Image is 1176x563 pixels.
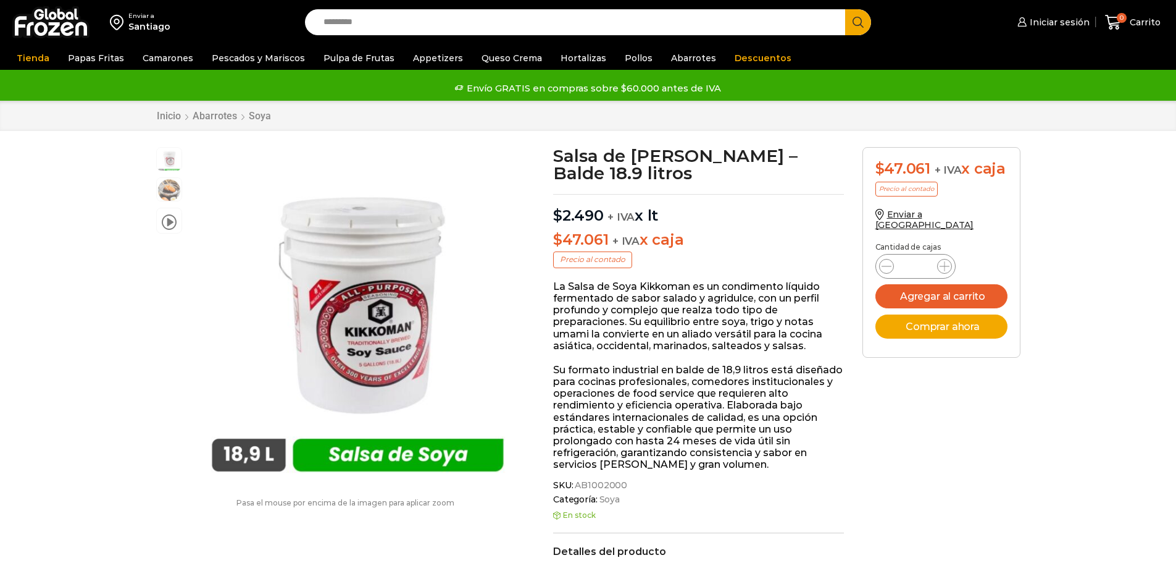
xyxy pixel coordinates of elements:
[62,46,130,70] a: Papas Fritas
[156,499,535,507] p: Pasa el mouse por encima de la imagen para aplicar zoom
[128,12,170,20] div: Enviar a
[157,148,181,172] span: salsa de soya kikkoman
[1117,13,1127,23] span: 0
[553,194,844,225] p: x lt
[407,46,469,70] a: Appetizers
[157,178,181,203] span: salsa soya
[553,281,844,352] p: La Salsa de Soya Kikkoman es un condimento líquido fermentado de sabor salado y agridulce, con un...
[553,147,844,182] h1: Salsa de [PERSON_NAME] – Balde 18.9 litros
[728,46,798,70] a: Descuentos
[573,480,627,491] span: AB1002000
[188,147,527,486] div: 1 / 3
[553,480,844,491] span: SKU:
[1014,10,1090,35] a: Iniciar sesión
[475,46,548,70] a: Queso Crema
[553,511,844,520] p: En stock
[904,258,927,275] input: Product quantity
[248,110,272,122] a: Soya
[553,364,844,471] p: Su formato industrial en balde de 18,9 litros está diseñado para cocinas profesionales, comedores...
[128,20,170,33] div: Santiago
[136,46,199,70] a: Camarones
[553,494,844,505] span: Categoría:
[875,209,974,231] a: Enviar a [GEOGRAPHIC_DATA]
[612,235,640,247] span: + IVA
[206,46,311,70] a: Pescados y Mariscos
[619,46,659,70] a: Pollos
[875,160,1007,178] div: x caja
[1127,16,1161,28] span: Carrito
[192,110,238,122] a: Abarrotes
[317,46,401,70] a: Pulpa de Frutas
[598,494,620,505] a: Soya
[1102,8,1164,37] a: 0 Carrito
[875,243,1007,252] p: Cantidad de cajas
[553,206,604,224] bdi: 2.490
[553,252,632,268] p: Precio al contado
[188,147,527,486] img: salsa de soya kikkoman
[875,284,1007,308] button: Agregar al carrito
[553,231,608,248] bdi: 47.061
[554,46,612,70] a: Hortalizas
[553,231,844,249] p: x caja
[607,211,635,223] span: + IVA
[10,46,56,70] a: Tienda
[1027,16,1090,28] span: Iniciar sesión
[553,206,562,224] span: $
[553,546,844,557] h2: Detalles del producto
[875,182,938,197] p: Precio al contado
[935,164,962,176] span: + IVA
[156,110,181,122] a: Inicio
[875,159,885,177] span: $
[875,315,1007,339] button: Comprar ahora
[845,9,871,35] button: Search button
[110,12,128,33] img: address-field-icon.svg
[875,159,930,177] bdi: 47.061
[156,110,272,122] nav: Breadcrumb
[553,231,562,248] span: $
[665,46,722,70] a: Abarrotes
